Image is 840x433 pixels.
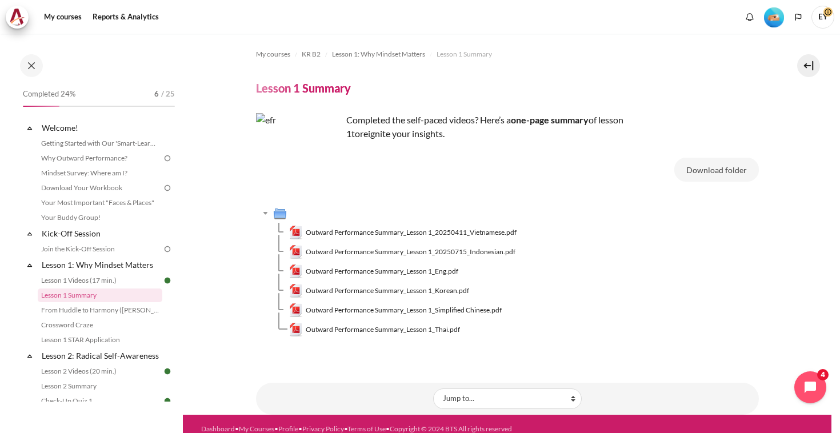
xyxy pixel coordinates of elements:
[89,6,163,29] a: Reports & Analytics
[759,6,789,27] a: Level #2
[256,81,351,95] h4: Lesson 1 Summary
[38,137,162,150] a: Getting Started with Our 'Smart-Learning' Platform
[332,49,425,59] span: Lesson 1: Why Mindset Matters
[38,379,162,393] a: Lesson 2 Summary
[289,264,459,278] a: Outward Performance Summary_Lesson 1_Eng.pdfOutward Performance Summary_Lesson 1_Eng.pdf
[256,45,759,63] nav: Navigation bar
[38,364,162,378] a: Lesson 2 Videos (20 min.)
[764,6,784,27] div: Level #2
[38,166,162,180] a: Mindset Survey: Where am I?
[511,114,589,125] strong: one-page summary
[23,106,59,107] div: 24%
[302,424,344,433] a: Privacy Policy
[289,226,303,239] img: Outward Performance Summary_Lesson 1_20250411_Vietnamese.pdf
[24,122,35,134] span: Collapse
[289,284,470,298] a: Outward Performance Summary_Lesson 1_Korean.pdfOutward Performance Summary_Lesson 1_Korean.pdf
[256,49,290,59] span: My courses
[256,113,342,199] img: efr
[790,9,807,26] button: Languages
[23,89,75,100] span: Completed 24%
[154,89,159,100] span: 6
[289,323,461,336] a: Outward Performance Summary_Lesson 1_Thai.pdfOutward Performance Summary_Lesson 1_Thai.pdf
[24,228,35,239] span: Collapse
[40,6,86,29] a: My courses
[38,196,162,210] a: Your Most Important "Faces & Places"
[38,303,162,317] a: From Huddle to Harmony ([PERSON_NAME]'s Story)
[390,424,512,433] a: Copyright © 2024 BTS All rights reserved
[437,47,492,61] a: Lesson 1 Summary
[437,49,492,59] span: Lesson 1 Summary
[278,424,298,433] a: Profile
[289,323,303,336] img: Outward Performance Summary_Lesson 1_Thai.pdf
[162,275,173,286] img: Done
[289,284,303,298] img: Outward Performance Summary_Lesson 1_Korean.pdf
[351,128,360,139] span: to
[764,7,784,27] img: Level #2
[289,245,516,259] a: Outward Performance Summary_Lesson 1_20250715_Indonesian.pdfOutward Performance Summary_Lesson 1_...
[201,424,235,433] a: Dashboard
[306,266,458,276] span: Outward Performance Summary_Lesson 1_Eng.pdf
[289,303,502,317] a: Outward Performance Summary_Lesson 1_Simplified Chinese.pdfOutward Performance Summary_Lesson 1_S...
[674,158,759,182] button: Download folder
[38,211,162,224] a: Your Buddy Group!
[302,47,321,61] a: KR B2
[162,153,173,163] img: To do
[306,286,469,296] span: Outward Performance Summary_Lesson 1_Korean.pdf
[239,424,274,433] a: My Courses
[256,47,290,61] a: My courses
[162,396,173,406] img: Done
[741,9,758,26] div: Show notification window with no new notifications
[38,394,162,408] a: Check-Up Quiz 1
[162,183,173,193] img: To do
[161,89,175,100] span: / 25
[38,333,162,347] a: Lesson 1 STAR Application
[38,288,162,302] a: Lesson 1 Summary
[38,181,162,195] a: Download Your Workbook
[38,242,162,256] a: Join the Kick-Off Session
[38,318,162,332] a: Crossword Craze
[38,151,162,165] a: Why Outward Performance?
[40,257,162,272] a: Lesson 1: Why Mindset Matters
[347,424,386,433] a: Terms of Use
[306,227,517,238] span: Outward Performance Summary_Lesson 1_20250411_Vietnamese.pdf
[289,226,517,239] a: Outward Performance Summary_Lesson 1_20250411_Vietnamese.pdfOutward Performance Summary_Lesson 1_...
[40,120,162,135] a: Welcome!
[302,49,321,59] span: KR B2
[306,305,502,315] span: Outward Performance Summary_Lesson 1_Simplified Chinese.pdf
[289,303,303,317] img: Outward Performance Summary_Lesson 1_Simplified Chinese.pdf
[40,226,162,241] a: Kick-Off Session
[256,113,656,141] p: Completed the self-paced videos? Here’s a of lesson 1 reignite your insights.
[24,259,35,271] span: Collapse
[306,247,515,257] span: Outward Performance Summary_Lesson 1_20250715_Indonesian.pdf
[811,6,834,29] a: User menu
[24,350,35,362] span: Collapse
[289,264,303,278] img: Outward Performance Summary_Lesson 1_Eng.pdf
[332,47,425,61] a: Lesson 1: Why Mindset Matters
[162,244,173,254] img: To do
[6,6,34,29] a: Architeck Architeck
[40,348,162,363] a: Lesson 2: Radical Self-Awareness
[183,34,831,415] section: Content
[811,6,834,29] span: EY
[289,245,303,259] img: Outward Performance Summary_Lesson 1_20250715_Indonesian.pdf
[38,274,162,287] a: Lesson 1 Videos (17 min.)
[9,9,25,26] img: Architeck
[162,366,173,376] img: Done
[306,324,460,335] span: Outward Performance Summary_Lesson 1_Thai.pdf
